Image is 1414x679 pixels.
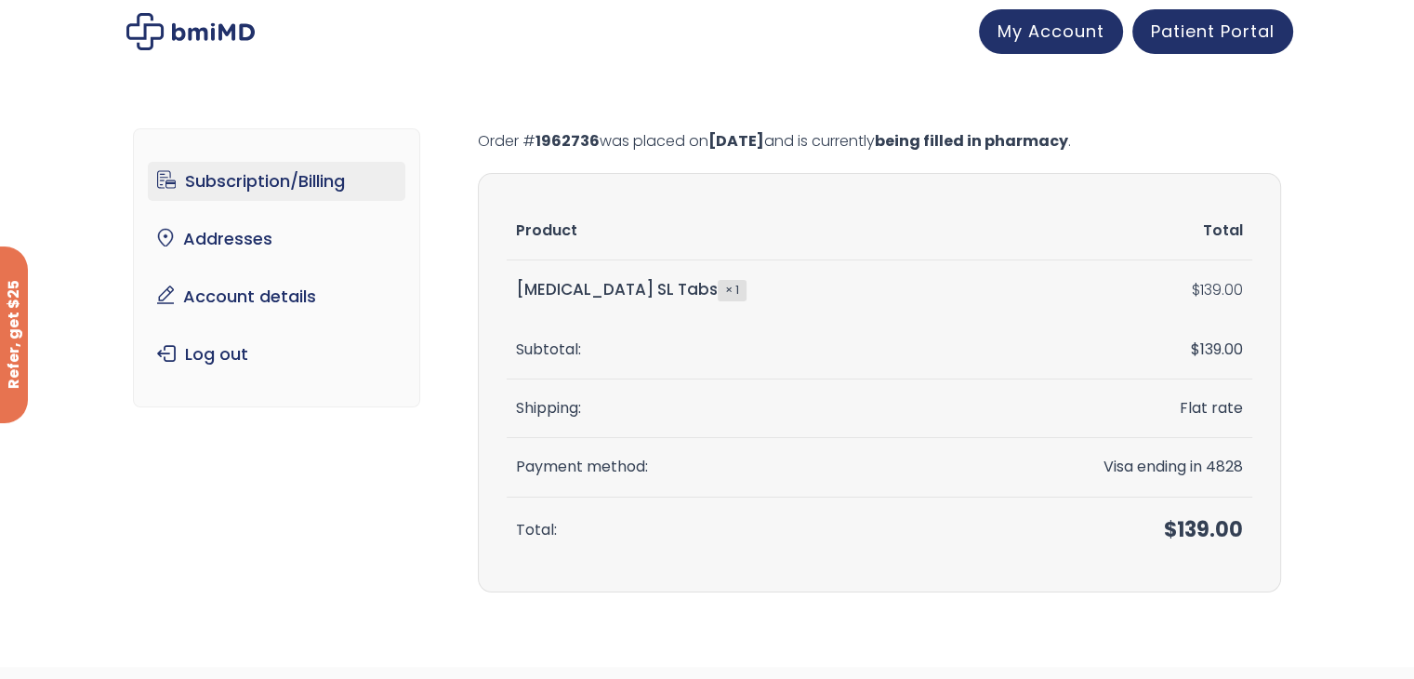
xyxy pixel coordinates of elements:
[1191,339,1200,360] span: $
[718,280,747,300] strong: × 1
[507,379,963,438] th: Shipping:
[962,379,1251,438] td: Flat rate
[1192,279,1243,300] bdi: 139.00
[1192,279,1200,300] span: $
[507,202,963,260] th: Product
[962,438,1251,497] td: Visa ending in 4828
[507,498,963,564] th: Total:
[148,277,405,316] a: Account details
[133,128,420,407] nav: Account pages
[507,438,963,497] th: Payment method:
[1132,9,1293,54] a: Patient Portal
[1164,515,1243,544] span: 139.00
[478,128,1281,154] p: Order # was placed on and is currently .
[1164,515,1177,544] span: $
[1191,339,1243,360] span: 139.00
[998,20,1104,43] span: My Account
[962,202,1251,260] th: Total
[507,321,963,379] th: Subtotal:
[875,130,1068,152] mark: being filled in pharmacy
[535,130,600,152] mark: 1962736
[148,220,405,259] a: Addresses
[126,13,255,50] img: My account
[148,162,405,201] a: Subscription/Billing
[708,130,764,152] mark: [DATE]
[979,9,1123,54] a: My Account
[148,335,405,374] a: Log out
[1151,20,1275,43] span: Patient Portal
[507,260,963,320] td: [MEDICAL_DATA] SL Tabs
